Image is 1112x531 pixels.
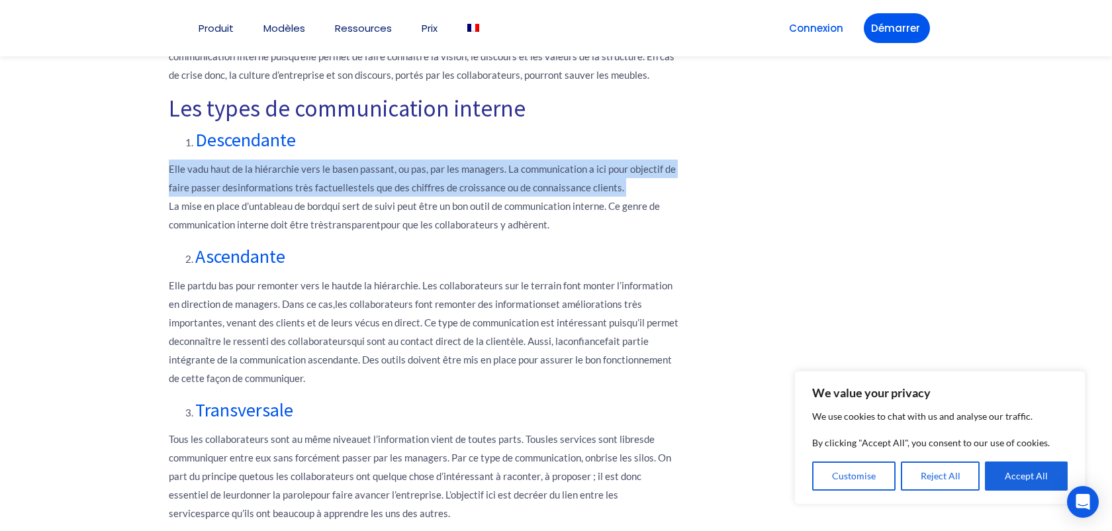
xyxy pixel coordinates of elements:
[335,23,392,33] a: Ressources
[328,218,381,230] strong: transparent
[422,23,438,33] a: Prix
[563,335,605,347] strong: confiance
[238,181,358,193] strong: informations très factuelles
[210,433,362,445] strong: ollaborateurs sont au même niveau
[812,435,1068,451] p: By clicking "Accept All", you consent to our use of cookies.
[864,13,930,43] a: Démarrer
[335,298,551,310] strong: les collaborateurs font remonter des informations
[901,461,980,491] button: Reject All
[195,398,293,422] strong: Transversale
[206,279,351,291] strong: du bas pour remonter vers le haut
[263,23,305,33] a: Modèles
[812,385,1068,401] p: We value your privacy
[169,489,618,519] strong: créer du lien entre les services
[199,23,234,33] a: Produit
[195,244,285,268] strong: Ascendante
[259,200,327,212] strong: tableau de bord
[782,13,851,43] a: Connexion
[596,452,654,463] strong: brise les silos
[198,163,347,175] strong: du haut de la hiérarchie vers le bas
[195,128,296,152] strong: Descendante
[169,430,678,522] p: Tous les c et l’information vient de toutes parts. Tous de communiquer entre eux sans forcément p...
[179,335,351,347] strong: connaître le ressenti des collaborateurs
[545,433,644,445] strong: les services sont libres
[169,276,678,387] p: Elle part de la hiérarchie. Les collaborateurs sur le terrain font monter l’information en direct...
[467,24,479,32] img: Français
[1067,486,1099,518] div: Open Intercom Messenger
[169,94,526,123] a: Les types de communication interne
[255,470,541,482] strong: tous les collaborateurs ont quelque chose d’intéressant à raconter
[812,461,896,491] button: Customise
[985,461,1068,491] button: Accept All
[169,160,678,234] p: Elle va en passant, ou pas, par les managers. La communication a ici pour objectif de faire passe...
[240,489,310,501] strong: donner la parole
[812,409,1068,424] p: We use cookies to chat with us and analyse our traffic.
